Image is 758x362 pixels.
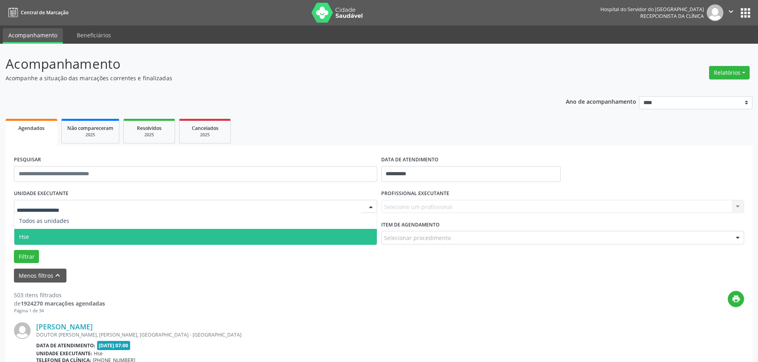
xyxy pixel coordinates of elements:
[381,219,440,231] label: Item de agendamento
[36,350,92,357] b: Unidade executante:
[6,74,528,82] p: Acompanhe a situação das marcações correntes e finalizadas
[600,6,704,13] div: Hospital do Servidor do [GEOGRAPHIC_DATA]
[707,4,723,21] img: img
[566,96,636,106] p: Ano de acompanhamento
[739,6,752,20] button: apps
[14,291,105,299] div: 503 itens filtrados
[36,322,93,331] a: [PERSON_NAME]
[14,154,41,166] label: PESQUISAR
[640,13,704,19] span: Recepcionista da clínica
[14,299,105,308] div: de
[728,291,744,307] button: print
[14,322,31,339] img: img
[6,54,528,74] p: Acompanhamento
[36,331,625,338] div: DOUTOR [PERSON_NAME], [PERSON_NAME], [GEOGRAPHIC_DATA] - [GEOGRAPHIC_DATA]
[381,188,449,200] label: PROFISSIONAL EXECUTANTE
[67,132,113,138] div: 2025
[381,154,438,166] label: DATA DE ATENDIMENTO
[709,66,750,79] button: Relatórios
[14,250,39,263] button: Filtrar
[18,125,45,132] span: Agendados
[732,294,740,303] i: print
[192,125,218,132] span: Cancelados
[727,7,735,16] i: 
[36,342,95,349] b: Data de atendimento:
[14,188,68,200] label: UNIDADE EXECUTANTE
[21,9,68,16] span: Central de Marcação
[129,132,169,138] div: 2025
[137,125,162,132] span: Resolvidos
[19,233,29,240] span: Hse
[94,350,103,357] span: Hse
[21,300,105,307] strong: 1924270 marcações agendadas
[97,341,131,350] span: [DATE] 07:00
[6,6,68,19] a: Central de Marcação
[3,28,63,44] a: Acompanhamento
[53,271,62,280] i: keyboard_arrow_up
[71,28,117,42] a: Beneficiários
[14,308,105,314] div: Página 1 de 34
[19,217,69,225] span: Todos as unidades
[14,269,66,283] button: Menos filtroskeyboard_arrow_up
[185,132,225,138] div: 2025
[67,125,113,132] span: Não compareceram
[384,234,451,242] span: Selecionar procedimento
[723,4,739,21] button: 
